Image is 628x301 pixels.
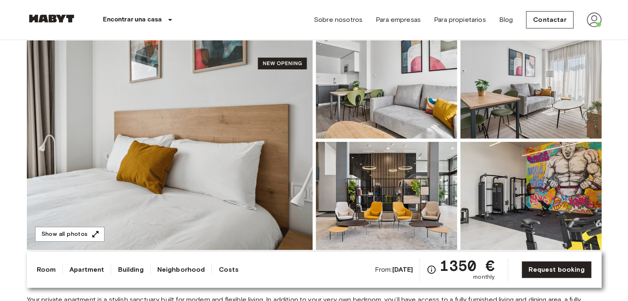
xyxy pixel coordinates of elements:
a: Para empresas [376,15,421,25]
a: Blog [499,15,513,25]
img: Picture of unit ES-15-102-514-001 [460,142,602,250]
img: Habyt [27,14,76,23]
span: monthly [473,273,495,281]
a: Contactar [526,11,573,28]
a: Para propietarios [434,15,486,25]
svg: Check cost overview for full price breakdown. Please note that discounts apply to new joiners onl... [427,265,436,275]
a: Costs [218,265,239,275]
a: Neighborhood [157,265,205,275]
a: Building [118,265,143,275]
img: Picture of unit ES-15-102-514-001 [316,31,457,139]
a: Room [37,265,56,275]
p: Encontrar una casa [103,15,162,25]
button: Show all photos [35,227,104,242]
a: Sobre nosotros [314,15,363,25]
span: 1350 € [440,258,495,273]
img: Marketing picture of unit ES-15-102-514-001 [27,31,313,250]
span: From: [375,265,413,274]
img: Picture of unit ES-15-102-514-001 [460,31,602,139]
a: Request booking [521,261,591,278]
a: Apartment [69,265,104,275]
b: [DATE] [392,266,413,273]
img: Picture of unit ES-15-102-514-001 [316,142,457,250]
img: avatar [587,12,602,27]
